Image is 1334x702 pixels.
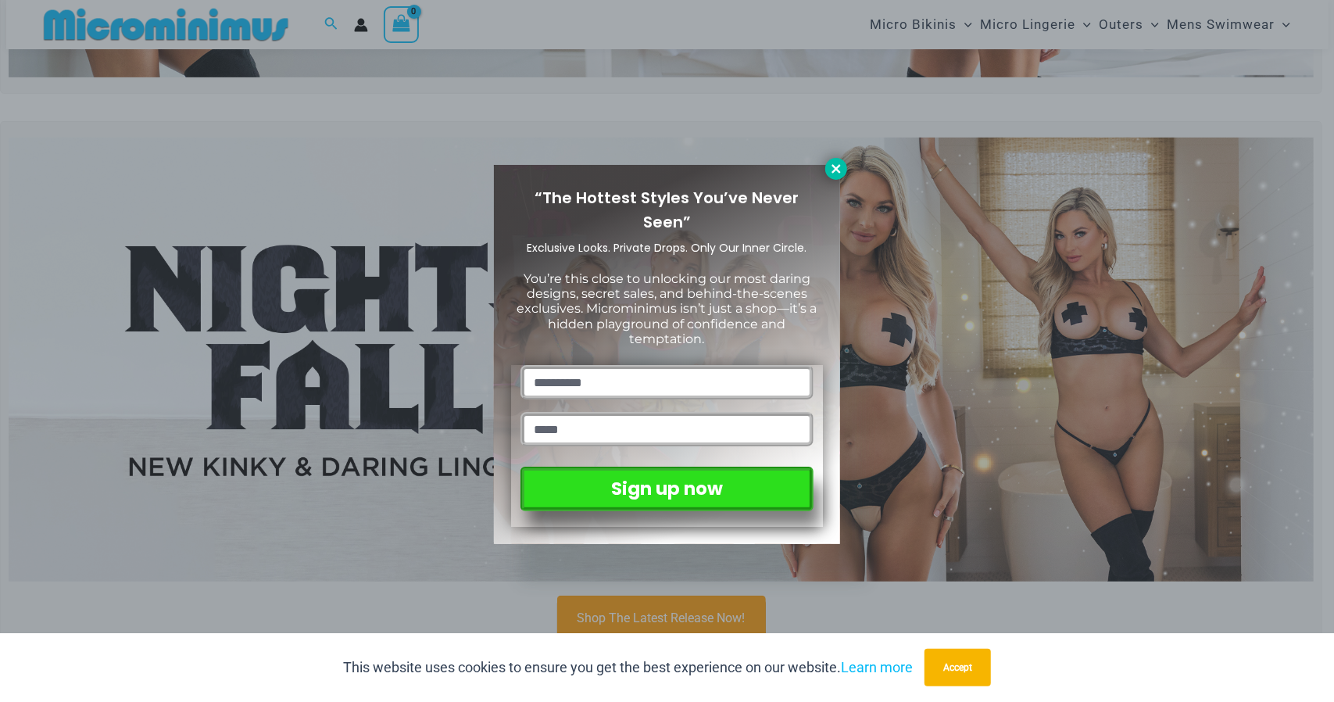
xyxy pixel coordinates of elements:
p: This website uses cookies to ensure you get the best experience on our website. [343,656,913,679]
span: You’re this close to unlocking our most daring designs, secret sales, and behind-the-scenes exclu... [517,271,817,346]
a: Learn more [841,659,913,675]
button: Accept [925,649,991,686]
span: “The Hottest Styles You’ve Never Seen” [535,187,799,233]
button: Sign up now [520,467,814,511]
button: Close [825,158,847,180]
span: Exclusive Looks. Private Drops. Only Our Inner Circle. [528,240,807,256]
